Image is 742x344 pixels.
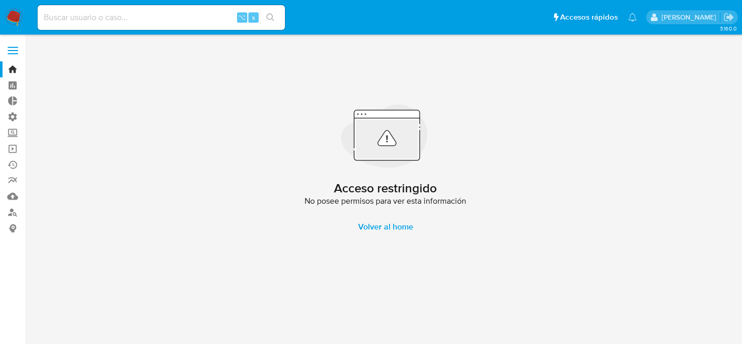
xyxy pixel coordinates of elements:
span: Volver al home [358,215,413,239]
button: search-icon [260,10,281,25]
span: s [252,12,255,22]
span: Accesos rápidos [560,12,618,23]
span: ⌥ [238,12,246,22]
input: Buscar usuario o caso... [38,11,285,24]
p: facundo.marin@mercadolibre.com [662,12,720,22]
a: Notificaciones [628,13,637,22]
a: Volver al home [346,215,426,239]
h2: Acceso restringido [334,181,437,196]
span: No posee permisos para ver esta información [305,196,466,206]
a: Salir [723,12,734,23]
